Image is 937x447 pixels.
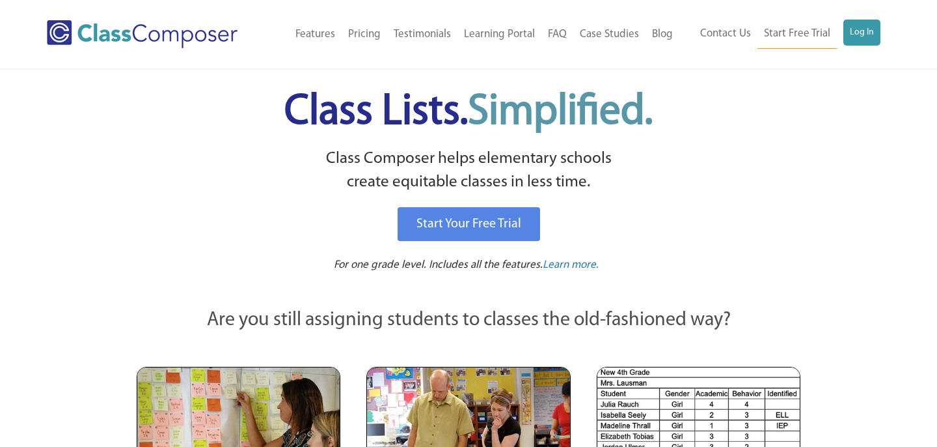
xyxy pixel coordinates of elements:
a: Pricing [342,20,387,49]
a: Features [289,20,342,49]
p: Are you still assigning students to classes the old-fashioned way? [137,306,800,335]
a: Start Your Free Trial [398,207,540,241]
a: FAQ [541,20,573,49]
span: For one grade level. Includes all the features. [334,259,543,270]
a: Contact Us [694,20,757,48]
a: Learn more. [543,257,599,274]
span: Class Lists. [284,91,653,134]
a: Blog [645,20,679,49]
span: Simplified. [468,91,653,134]
span: Start Your Free Trial [416,218,521,231]
nav: Header Menu [267,20,679,49]
a: Case Studies [573,20,645,49]
a: Learning Portal [457,20,541,49]
img: Class Composer [47,20,238,48]
span: Learn more. [543,259,599,270]
a: Start Free Trial [757,20,837,49]
nav: Header Menu [679,20,880,49]
p: Class Composer helps elementary schools create equitable classes in less time. [135,147,802,195]
a: Log In [843,20,880,46]
a: Testimonials [387,20,457,49]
